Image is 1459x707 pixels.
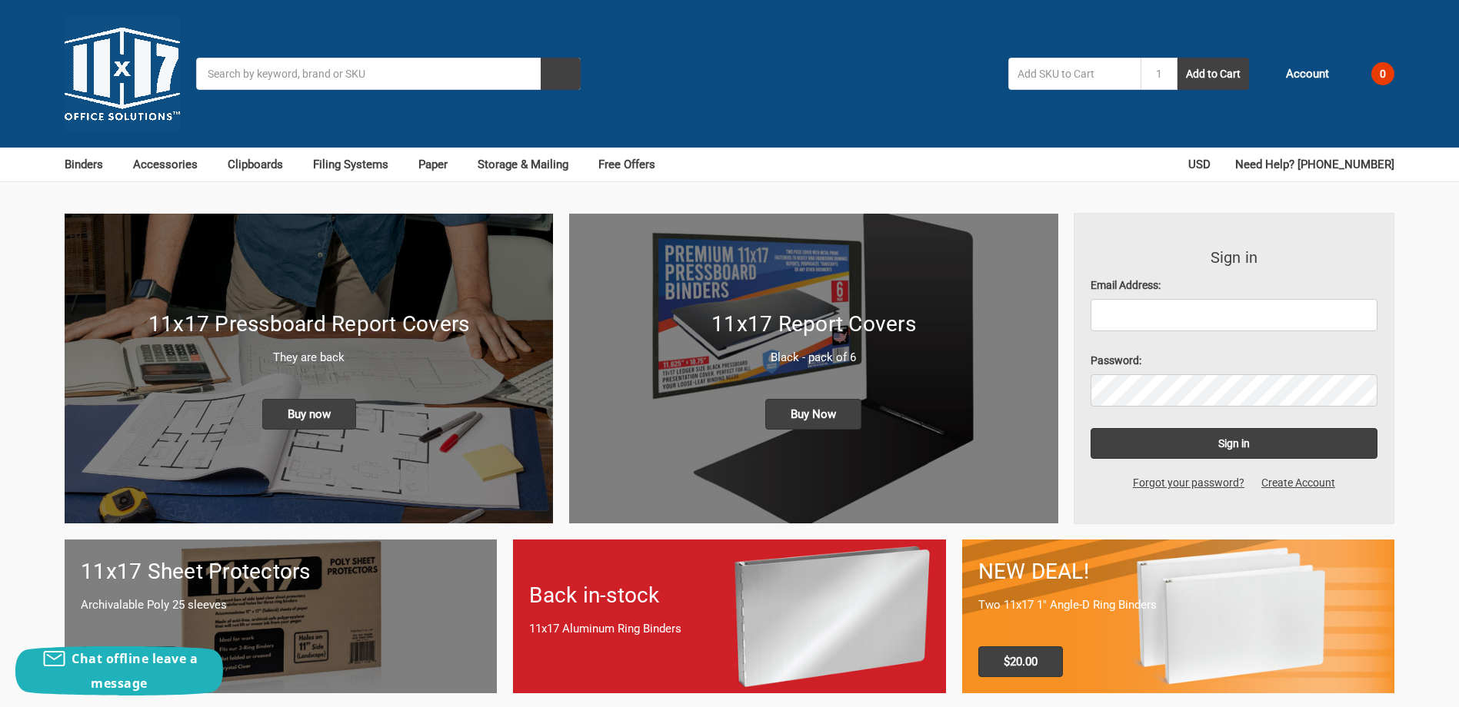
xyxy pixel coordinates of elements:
[529,620,929,638] p: 11x17 Aluminum Ring Binders
[1188,148,1219,181] a: USD
[1265,54,1329,94] a: Account
[228,148,297,181] a: Clipboards
[513,539,945,692] a: Back in-stock 11x17 Aluminum Ring Binders
[81,556,481,588] h1: 11x17 Sheet Protectors
[585,349,1041,367] p: Black - pack of 6
[133,148,212,181] a: Accessories
[962,539,1394,692] a: 11x17 Binder 2-pack only $20.00 NEW DEAL! Two 11x17 1" Angle-D Ring Binders $20.00
[1286,65,1329,83] span: Account
[529,579,929,612] h1: Back in-stock
[81,349,537,367] p: They are back
[65,16,180,131] img: 11x17.com
[1091,246,1378,269] h3: Sign in
[1008,58,1141,90] input: Add SKU to Cart
[478,148,582,181] a: Storage & Mailing
[196,58,581,90] input: Search by keyword, brand or SKU
[1091,428,1378,459] input: Sign in
[65,214,553,523] img: New 11x17 Pressboard Binders
[1235,148,1394,181] a: Need Help? [PHONE_NUMBER]
[418,148,461,181] a: Paper
[585,308,1041,340] h1: 11x17 Report Covers
[1178,58,1249,90] button: Add to Cart
[1091,353,1378,369] label: Password:
[569,214,1058,523] a: 11x17 Report Covers 11x17 Report Covers Black - pack of 6 Buy Now
[81,596,481,614] p: Archivalable Poly 25 sleeves
[65,214,553,523] a: New 11x17 Pressboard Binders 11x17 Pressboard Report Covers They are back Buy now
[1091,277,1378,294] label: Email Address:
[81,308,537,340] h1: 11x17 Pressboard Report Covers
[1253,475,1344,491] a: Create Account
[765,399,861,430] span: Buy Now
[15,646,223,695] button: Chat offline leave a message
[1345,54,1394,94] a: 0
[1124,475,1253,491] a: Forgot your password?
[262,399,356,430] span: Buy now
[65,148,117,181] a: Binders
[313,148,402,181] a: Filing Systems
[598,148,655,181] a: Free Offers
[72,650,198,692] span: Chat offline leave a message
[569,214,1058,523] img: 11x17 Report Covers
[978,556,1378,588] h1: NEW DEAL!
[978,596,1378,614] p: Two 11x17 1" Angle-D Ring Binders
[1371,62,1394,85] span: 0
[65,539,497,692] a: 11x17 sheet protectors 11x17 Sheet Protectors Archivalable Poly 25 sleeves Buy Now
[978,646,1063,677] span: $20.00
